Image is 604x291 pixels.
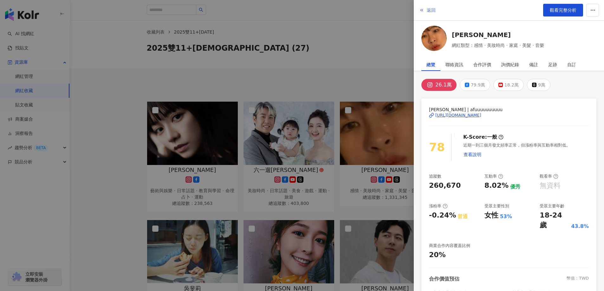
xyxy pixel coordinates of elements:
div: 詢價紀錄 [501,58,519,71]
div: 優秀 [510,183,520,190]
div: 43.8% [571,223,589,230]
div: 26.1萬 [435,80,452,89]
span: 返回 [427,8,436,13]
div: 18-24 歲 [540,211,569,230]
div: 一般 [487,134,497,141]
button: 查看說明 [463,148,482,161]
div: [URL][DOMAIN_NAME] [435,112,481,118]
div: 女性 [484,211,498,220]
div: 足跡 [548,58,557,71]
div: 18.2萬 [504,80,519,89]
div: 78 [429,138,445,156]
a: [URL][DOMAIN_NAME] [429,112,589,118]
button: 18.2萬 [493,79,524,91]
div: 聯絡資訊 [445,58,463,71]
div: 普通 [458,213,468,220]
div: 53% [500,213,512,220]
a: [PERSON_NAME] [452,30,544,39]
button: 9萬 [527,79,550,91]
div: 無資料 [540,181,561,191]
button: 返回 [419,4,436,16]
button: 26.1萬 [421,79,457,91]
button: 79.9萬 [460,79,490,91]
div: 互動率 [484,174,503,179]
div: 漲粉率 [429,203,448,209]
span: 查看說明 [464,152,481,157]
div: 受眾主要年齡 [540,203,564,209]
div: 8.02% [484,181,509,191]
div: 79.9萬 [471,80,485,89]
div: 近期一到三個月發文頻率正常，但漲粉率與互動率相對低。 [463,142,589,161]
div: 幣值：TWD [567,275,589,282]
img: KOL Avatar [421,26,447,51]
div: 合作價值預估 [429,275,459,282]
div: 20% [429,250,446,260]
div: 受眾主要性別 [484,203,509,209]
div: K-Score : [463,134,503,141]
div: 總覽 [426,58,435,71]
a: 觀看完整分析 [543,4,583,16]
div: -0.24% [429,211,456,220]
div: 備註 [529,58,538,71]
div: 商業合作內容覆蓋比例 [429,243,470,249]
div: 追蹤數 [429,174,441,179]
div: 260,670 [429,181,461,191]
span: 觀看完整分析 [550,8,576,13]
div: 觀看率 [540,174,558,179]
a: KOL Avatar [421,26,447,53]
span: [PERSON_NAME] | afuuuuuuuuuu [429,106,589,113]
span: 網紅類型：感情 · 美妝時尚 · 家庭 · 美髮 · 音樂 [452,42,544,49]
div: 自訂 [567,58,576,71]
div: 合作評價 [473,58,491,71]
div: 9萬 [538,80,545,89]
